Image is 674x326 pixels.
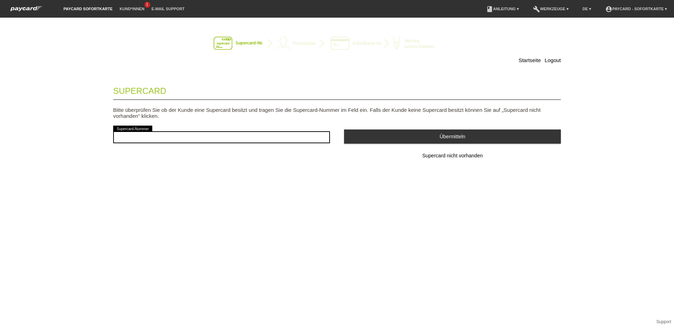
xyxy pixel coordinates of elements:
span: 1 [145,2,150,8]
a: Logout [545,57,561,63]
a: paycard Sofortkarte [60,7,116,11]
a: bookAnleitung ▾ [483,7,522,11]
a: paycard Sofortkarte [7,8,46,13]
legend: Supercard [113,79,561,100]
a: Kund*innen [116,7,148,11]
i: book [486,6,493,13]
a: buildWerkzeuge ▾ [529,7,572,11]
a: E-Mail Support [148,7,188,11]
a: Support [656,319,671,324]
a: account_circlepaycard - Sofortkarte ▾ [602,7,670,11]
span: Supercard nicht vorhanden [422,153,483,158]
span: Übermitteln [440,134,465,139]
img: paycard Sofortkarte [7,5,46,12]
i: account_circle [605,6,612,13]
p: Bitte überprüfen Sie ob der Kunde eine Supercard besitzt und tragen Sie die Supercard-Nummer im F... [113,107,561,119]
img: instantcard-v2-de-1.png [214,37,460,51]
button: Supercard nicht vorhanden [344,149,561,163]
a: Startseite [519,57,541,63]
i: build [533,6,540,13]
a: DE ▾ [579,7,595,11]
button: Übermitteln [344,129,561,143]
